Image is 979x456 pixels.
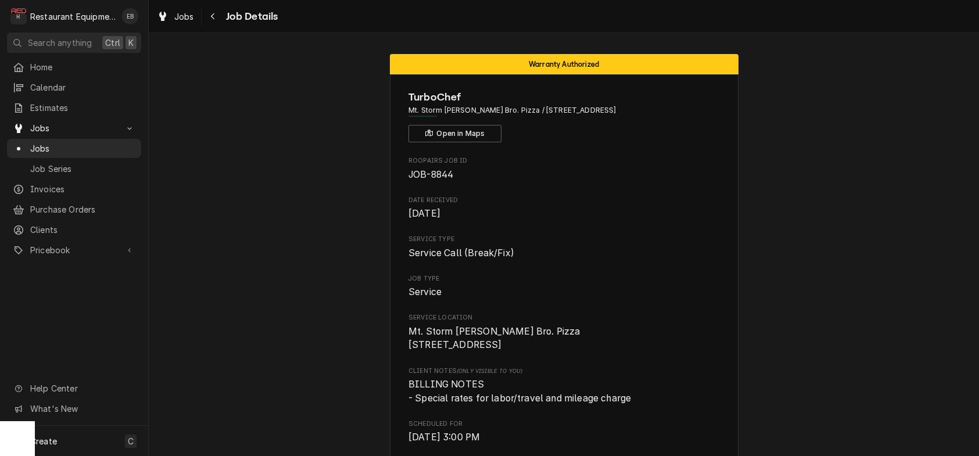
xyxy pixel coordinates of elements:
span: Jobs [174,10,194,23]
span: Date Received [408,196,719,205]
a: Go to Pricebook [7,240,141,260]
span: Ctrl [105,37,120,49]
span: Help Center [30,382,134,394]
span: Mt. Storm [PERSON_NAME] Bro. Pizza [STREET_ADDRESS] [408,326,580,351]
span: C [128,435,134,447]
span: Roopairs Job ID [408,156,719,166]
span: Estimates [30,102,135,114]
span: BILLING NOTES - Special rates for labor/travel and mileage charge [408,379,631,404]
a: Clients [7,220,141,239]
span: Purchase Orders [30,203,135,216]
a: Job Series [7,159,141,178]
div: Service Type [408,235,719,260]
a: Calendar [7,78,141,97]
a: Invoices [7,179,141,199]
div: R [10,8,27,24]
div: Status [390,54,738,74]
a: Home [7,58,141,77]
a: Purchase Orders [7,200,141,219]
button: Search anythingCtrlK [7,33,141,53]
span: Calendar [30,81,135,94]
div: Restaurant Equipment Diagnostics's Avatar [10,8,27,24]
span: [DATE] 3:00 PM [408,432,480,443]
span: Scheduled For [408,430,719,444]
span: Service Type [408,235,719,244]
div: EB [122,8,138,24]
div: Date Received [408,196,719,221]
span: K [128,37,134,49]
div: Service Location [408,313,719,352]
span: Service [408,286,442,297]
span: What's New [30,403,134,415]
span: Home [30,61,135,73]
div: Job Type [408,274,719,299]
button: Navigate back [204,7,223,26]
span: Date Received [408,207,719,221]
button: Open in Maps [408,125,501,142]
span: Create [30,436,57,446]
span: Name [408,89,719,105]
div: Client Information [408,89,719,142]
span: Service Call (Break/Fix) [408,247,514,258]
span: Service Location [408,325,719,352]
a: Go to What's New [7,399,141,418]
span: Job Type [408,285,719,299]
span: Scheduled For [408,419,719,429]
a: Go to Help Center [7,379,141,398]
div: Scheduled For [408,419,719,444]
div: Emily Bird's Avatar [122,8,138,24]
span: Service Location [408,313,719,322]
span: Job Type [408,274,719,283]
span: [object Object] [408,378,719,405]
span: [DATE] [408,208,440,219]
span: Search anything [28,37,92,49]
span: Service Type [408,246,719,260]
div: [object Object] [408,367,719,405]
a: Estimates [7,98,141,117]
span: Invoices [30,183,135,195]
div: Restaurant Equipment Diagnostics [30,10,116,23]
span: Pricebook [30,244,118,256]
span: Warranty Authorized [529,60,599,68]
span: Jobs [30,142,135,155]
span: JOB-8844 [408,169,453,180]
a: Go to Jobs [7,119,141,138]
span: Jobs [30,122,118,134]
span: Job Details [223,9,278,24]
span: Roopairs Job ID [408,168,719,182]
div: Roopairs Job ID [408,156,719,181]
a: Jobs [152,7,199,26]
span: (Only Visible to You) [457,368,522,374]
span: Address [408,105,719,116]
span: Client Notes [408,367,719,376]
span: Job Series [30,163,135,175]
a: Jobs [7,139,141,158]
span: Clients [30,224,135,236]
